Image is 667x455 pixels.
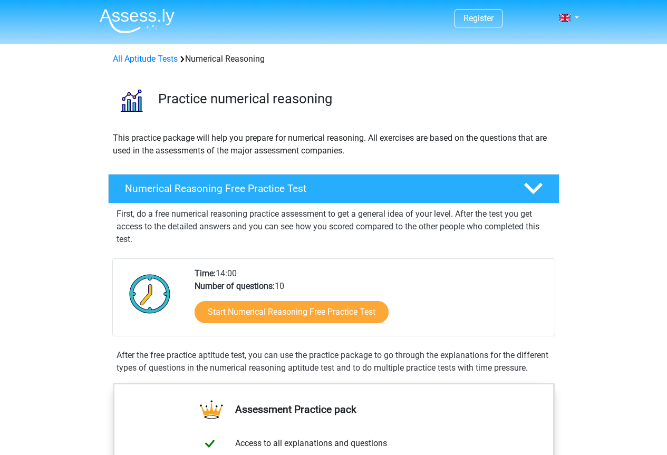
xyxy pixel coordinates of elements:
p: First, do a free numerical reasoning practice assessment to get a general idea of your level. Aft... [117,208,551,246]
p: This practice package will help you prepare for numerical reasoning. All exercises are based on t... [113,132,555,157]
div: 14:00 10 [187,267,554,336]
b: Number of questions: [195,281,275,291]
b: Time: [195,268,216,278]
a: Start Numerical Reasoning Free Practice Test [195,301,389,323]
h3: Practice numerical reasoning [158,91,551,107]
img: Assessly [100,8,175,33]
div: After the free practice aptitude test, you can use the practice package to go through the explana... [112,349,555,374]
a: All Aptitude Tests [113,54,178,64]
a: Numerical Reasoning Free Practice Test [104,174,564,204]
img: Clock [123,267,177,320]
img: numerical reasoning [109,78,153,123]
h4: Numerical Reasoning Free Practice Test [125,182,507,195]
a: Register [463,13,494,23]
div: Numerical Reasoning [109,53,559,65]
